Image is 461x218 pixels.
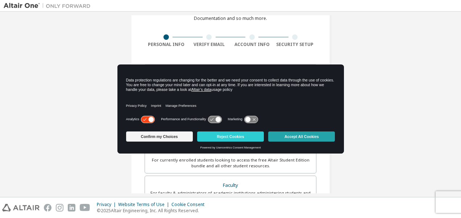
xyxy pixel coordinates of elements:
[149,190,312,202] div: For faculty & administrators of academic institutions administering students and accessing softwa...
[2,204,40,211] img: altair_logo.svg
[4,2,94,9] img: Altair One
[149,157,312,169] div: For currently enrolled students looking to access the free Altair Student Edition bundle and all ...
[274,42,317,47] div: Security Setup
[230,42,274,47] div: Account Info
[68,204,75,211] img: linkedin.svg
[56,204,63,211] img: instagram.svg
[145,42,188,47] div: Personal Info
[171,202,209,207] div: Cookie Consent
[97,207,209,214] p: © 2025 Altair Engineering, Inc. All Rights Reserved.
[149,180,312,190] div: Faculty
[80,204,90,211] img: youtube.svg
[44,204,51,211] img: facebook.svg
[97,202,118,207] div: Privacy
[118,202,171,207] div: Website Terms of Use
[188,42,231,47] div: Verify Email
[180,10,281,21] div: For Free Trials, Licenses, Downloads, Learning & Documentation and so much more.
